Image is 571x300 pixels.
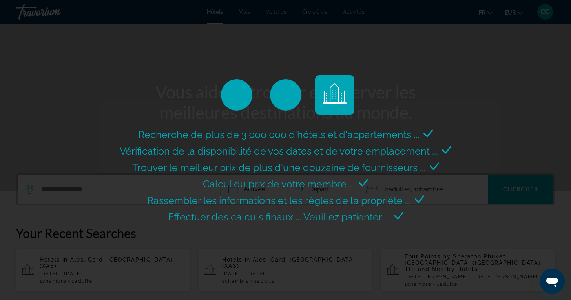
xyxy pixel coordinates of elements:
span: Effectuer des calculs finaux ... Veuillez patienter ... [168,211,390,223]
span: Trouver le meilleur prix de plus d'une douzaine de fournisseurs ... [132,162,426,173]
span: Recherche de plus de 3 000 000 d'hôtels et d'appartements ... [138,129,420,140]
span: Calcul du prix de votre membre ... [203,178,355,190]
span: Rassembler les informations et les règles de la propriété ... [147,195,411,206]
span: Vérification de la disponibilité de vos dates et de votre emplacement ... [120,145,438,157]
iframe: Bouton de lancement de la fenêtre de messagerie [540,269,565,294]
